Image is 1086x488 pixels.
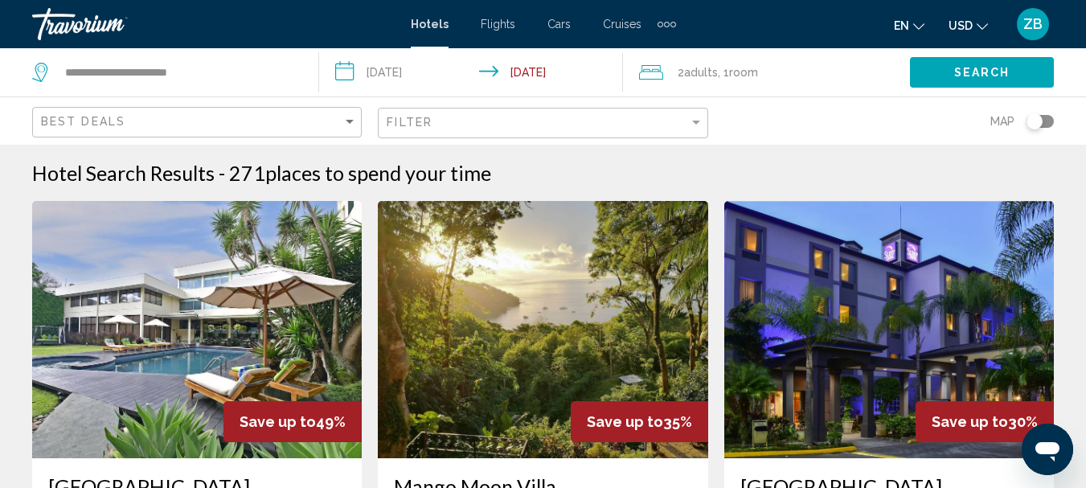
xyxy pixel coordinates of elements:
button: Change language [894,14,924,37]
a: Hotels [411,18,449,31]
span: 2 [678,61,718,84]
button: Check-in date: Jan 18, 2026 Check-out date: Jan 24, 2026 [319,48,622,96]
span: Save up to [932,413,1008,430]
div: 30% [916,401,1054,442]
span: Save up to [240,413,316,430]
button: Filter [378,107,707,140]
h1: Hotel Search Results [32,161,215,185]
span: USD [949,19,973,32]
span: Best Deals [41,115,125,128]
span: Search [954,67,1010,80]
span: Map [990,110,1014,133]
button: User Menu [1012,7,1054,41]
h2: 271 [229,161,491,185]
a: Cruises [603,18,641,31]
img: Hotel image [32,201,362,458]
span: Save up to [587,413,663,430]
button: Extra navigation items [658,11,676,37]
a: Flights [481,18,515,31]
mat-select: Sort by [41,116,357,129]
span: Adults [684,66,718,79]
button: Change currency [949,14,988,37]
img: Hotel image [378,201,707,458]
span: Filter [387,116,432,129]
span: Room [729,66,758,79]
a: Travorium [32,8,395,40]
span: places to spend your time [265,161,491,185]
img: Hotel image [724,201,1054,458]
div: 35% [571,401,708,442]
span: , 1 [718,61,758,84]
iframe: Button to launch messaging window [1022,424,1073,475]
div: 49% [223,401,362,442]
span: ZB [1023,16,1043,32]
span: en [894,19,909,32]
button: Search [910,57,1054,87]
a: Cars [547,18,571,31]
span: - [219,161,225,185]
button: Toggle map [1014,114,1054,129]
button: Travelers: 2 adults, 0 children [623,48,910,96]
